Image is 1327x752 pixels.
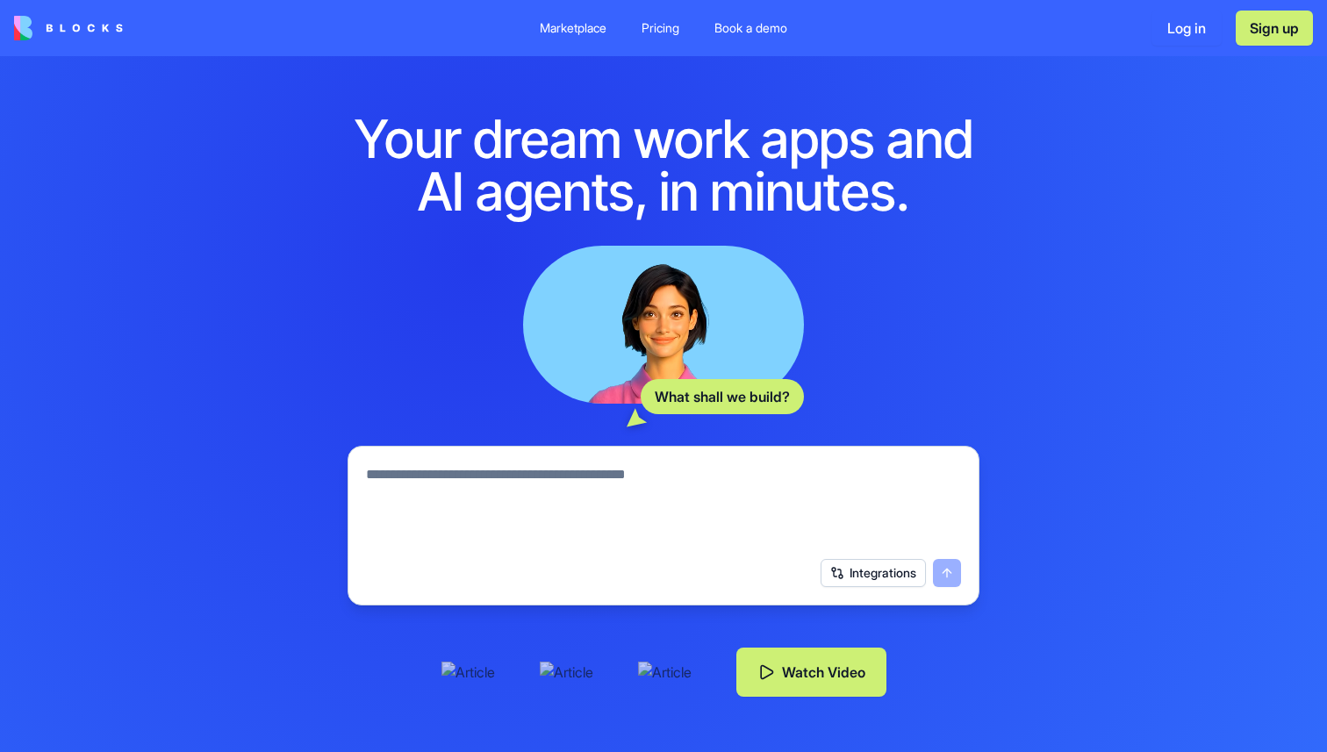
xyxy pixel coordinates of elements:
button: Log in [1151,11,1222,46]
img: Article [638,662,708,683]
h1: Your dream work apps and AI agents, in minutes. [326,112,1001,218]
div: Marketplace [540,19,606,37]
img: Article [441,662,512,683]
a: Pricing [628,12,693,44]
div: Pricing [642,19,679,37]
img: logo [14,16,123,40]
button: Watch Video [736,648,886,697]
button: Sign up [1236,11,1313,46]
img: Article [540,662,610,683]
button: Integrations [821,559,926,587]
div: What shall we build? [641,379,804,414]
a: Book a demo [700,12,801,44]
div: Book a demo [714,19,787,37]
a: Marketplace [526,12,620,44]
